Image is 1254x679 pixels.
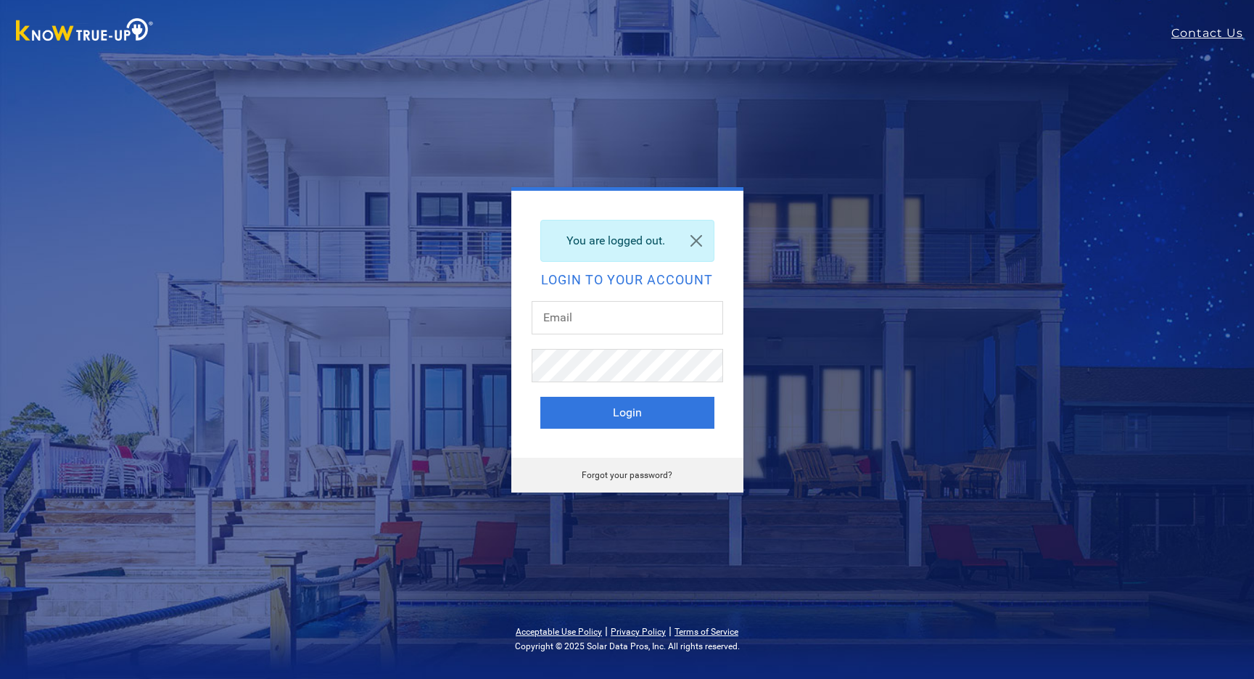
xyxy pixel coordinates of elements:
img: Know True-Up [9,15,161,48]
button: Login [540,397,714,429]
span: | [605,624,608,638]
a: Contact Us [1171,25,1254,42]
a: Terms of Service [675,627,738,637]
a: Close [679,221,714,261]
a: Acceptable Use Policy [516,627,602,637]
h2: Login to your account [540,273,714,287]
a: Forgot your password? [582,470,672,480]
input: Email [532,301,723,334]
span: | [669,624,672,638]
a: Privacy Policy [611,627,666,637]
div: You are logged out. [540,220,714,262]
